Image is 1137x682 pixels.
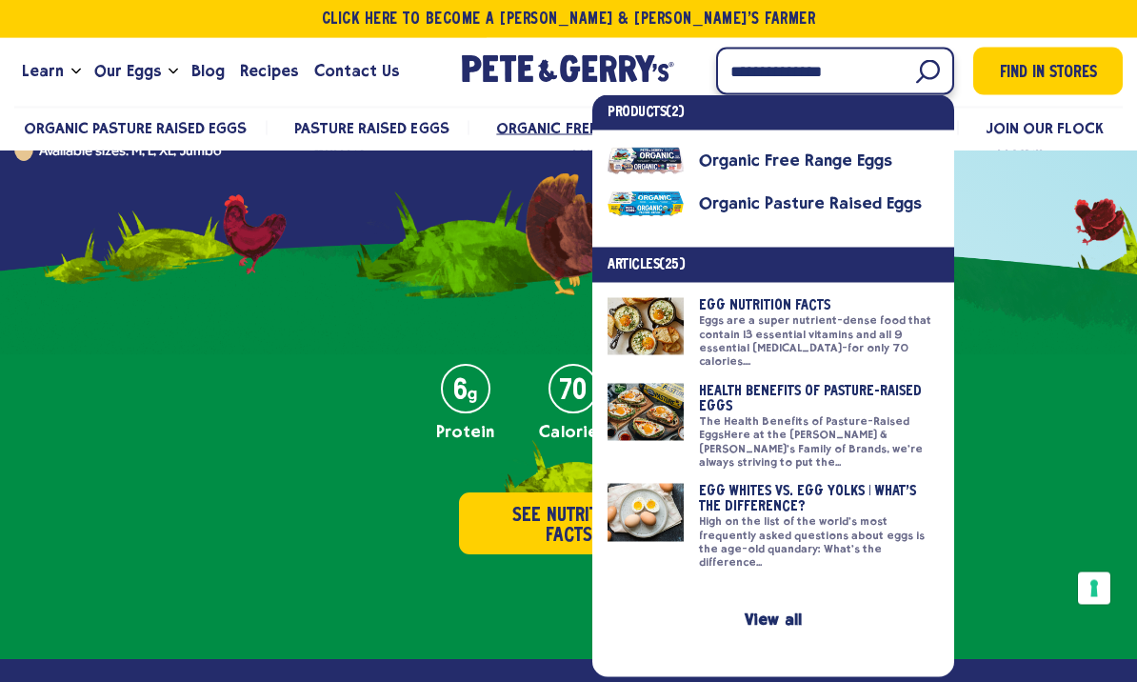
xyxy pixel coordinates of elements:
strong: 6 [453,384,468,401]
a: Blog [184,46,232,97]
input: Search [716,48,954,95]
a: Contact Us [307,46,407,97]
h4: Products [608,103,939,123]
span: (2) [666,106,685,119]
a: Pasture Raised Eggs [294,119,449,137]
a: Organic Free Range Eggs [496,119,688,137]
a: Find in Stores [973,48,1123,95]
span: Find in Stores [1000,61,1097,87]
button: Open the dropdown menu for Our Eggs [169,69,178,75]
button: Open the dropdown menu for Learn [71,69,81,75]
a: Recipes [232,46,306,97]
span: Learn [22,59,64,83]
span: Recipes [240,59,298,83]
a: View all [745,611,801,629]
a: Organic Pasture Raised Eggs [24,119,248,137]
span: Blog [191,59,225,83]
a: Our Eggs [87,46,169,97]
em: g [468,386,477,403]
h4: Articles [608,255,939,275]
p: Calories [539,424,606,441]
p: Protein [436,424,494,441]
nav: desktop product menu [14,107,1123,148]
button: Your consent preferences for tracking technologies [1078,572,1110,605]
a: Join Our Flock [986,119,1104,137]
strong: 70 [559,384,587,401]
button: See Nutrition Facts [459,493,679,555]
span: Contact Us [314,59,399,83]
span: Available sizes: M, L, XL, Jumbo [39,146,222,160]
span: (25) [659,258,685,271]
span: Our Eggs [94,59,161,83]
a: Learn [14,46,71,97]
